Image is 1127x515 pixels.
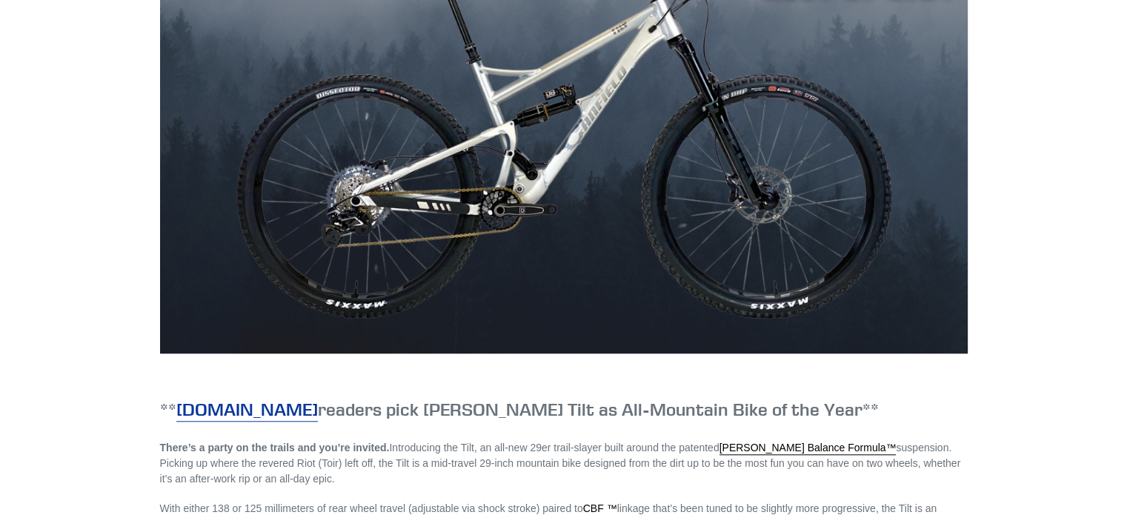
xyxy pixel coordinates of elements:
span: Introducing the Tilt, an all-new 29er trail-slayer built around the patented suspension. Picking ... [160,442,961,485]
a: [DOMAIN_NAME] [176,398,318,422]
a: [PERSON_NAME] Balance Formula™ [719,442,897,455]
strong: ** readers pick [PERSON_NAME] Tilt as All-Mountain Bike of the Year** [160,398,879,422]
span: There’s a party on the trails and you’re invited. [160,442,390,453]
